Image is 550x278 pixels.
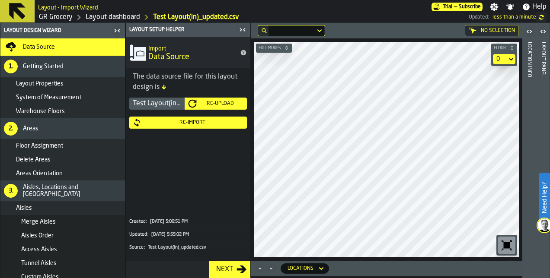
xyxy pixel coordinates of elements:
div: KeyValueItem-Source [129,241,247,254]
div: title-Data Source [126,37,250,68]
div: Layout Design Wizard [2,28,111,34]
span: Floor [492,46,508,51]
div: Next [213,264,237,275]
button: button- [491,44,517,52]
li: menu Aisles Order [0,229,125,243]
span: Aisles, Locations and [GEOGRAPHIC_DATA] [23,184,122,198]
div: KeyValueItem-Created [129,215,247,228]
span: Subscribe [459,4,481,10]
button: Minimize [266,264,276,273]
label: button-toggle-Close me [111,25,123,36]
li: menu System of Measurement [0,91,125,104]
header: Layout Design Wizard [0,23,125,38]
li: menu Layout Properties [0,77,125,91]
nav: Breadcrumb [38,12,253,22]
div: Layout Setup Helper [128,27,237,33]
h2: Sub Title [38,3,98,11]
label: button-toggle-Settings [486,3,502,11]
label: button-toggle-Open [523,25,535,40]
li: menu Floor Assignment [0,139,125,153]
li: menu Access Aisles [0,243,125,256]
div: Layout panel [540,40,546,276]
li: menu Warehouse Floors [0,104,125,118]
span: Merge Aisles [21,218,56,225]
label: button-toggle-Help [518,2,550,12]
span: : [147,232,148,237]
li: menu Delete Areas [0,153,125,167]
div: Re-Upload [197,101,243,107]
li: menu Tunnel Aisles [0,256,125,270]
a: link-to-/wh/i/e451d98b-95f6-4604-91ff-c80219f9c36d/import/layout/49c392db-bef4-4d9a-91a5-6d72910c... [153,12,239,22]
div: The data source file for this layout design is [133,72,243,92]
div: DropdownMenuValue-locations [288,265,313,272]
header: Location Info [522,23,536,278]
label: Need Help? [540,174,549,222]
label: button-toggle-Open [537,25,549,40]
button: button-Re-Import [129,117,247,129]
li: menu Areas Orientation [0,167,125,180]
li: menu Aisles [0,201,125,215]
header: Layout Setup Helper [126,23,250,37]
div: No Selection [465,25,519,36]
div: Test Layout(in)_updated.csv [129,98,185,110]
span: Layout Properties [16,80,64,87]
span: Aisles Order [21,232,54,239]
div: 3. [4,184,18,198]
button: button-Re-Upload [185,98,247,110]
div: 1. [4,60,18,73]
div: DropdownMenuValue-default-floor [493,54,515,64]
div: DropdownMenuValue-default-floor [496,56,503,63]
span: Delete Areas [16,156,51,163]
li: menu Areas [0,118,125,139]
span: [DATE] 5:55:02 PM [151,232,189,237]
span: Getting Started [23,63,64,70]
a: link-to-/wh/i/e451d98b-95f6-4604-91ff-c80219f9c36d [39,12,73,22]
a: link-to-/wh/i/e451d98b-95f6-4604-91ff-c80219f9c36d/pricing/ [432,3,483,11]
header: Layout panel [536,23,550,278]
label: button-toggle-Close me [237,25,249,35]
span: Test Layout(in)_updated.csv [148,245,206,250]
div: Created [129,219,149,224]
svg: Reset zoom and position [500,238,514,252]
button: button-Next [209,261,250,278]
button: Updated:[DATE] 5:55:02 PM [129,228,247,241]
span: Data Source [148,52,189,62]
span: : [144,245,145,250]
span: Warehouse Floors [16,108,65,115]
span: System of Measurement [16,94,81,101]
div: KeyValueItem-Updated [129,228,247,241]
span: Help [532,2,547,12]
li: menu Aisles, Locations and Bays [0,180,125,201]
div: Location Info [526,40,532,276]
span: Aisles [16,205,32,212]
div: Source [129,245,147,250]
div: 2. [4,122,18,136]
div: Re-Import [141,120,243,126]
span: [DATE] 5:00:51 PM [150,219,188,224]
span: Areas [23,125,38,132]
li: menu Getting Started [0,56,125,77]
span: Areas Orientation [16,170,63,177]
div: Menu Subscription [432,3,483,11]
div: DropdownMenuValue-locations [281,263,329,274]
span: : [146,219,147,224]
label: button-toggle-Notifications [502,3,518,11]
span: Data Source [23,44,55,51]
li: menu Merge Aisles [0,215,125,229]
div: button-toolbar-undefined [496,235,517,256]
label: button-toggle-undefined [536,12,547,22]
li: menu Data Source [0,38,125,56]
button: button- [256,44,292,52]
span: Access Aisles [21,246,57,253]
span: Trial [443,4,452,10]
button: Source:Test Layout(in)_updated.csv [129,241,247,254]
div: hide filter [262,28,267,33]
span: Edit Modes [257,46,282,51]
span: 8/29/2025, 12:01:14 PM [492,14,536,20]
a: link-to-/wh/i/e451d98b-95f6-4604-91ff-c80219f9c36d/designer [86,12,140,22]
span: Tunnel Aisles [21,260,57,267]
div: Updated [129,232,150,237]
span: Updated: [469,14,489,20]
button: Maximize [255,264,265,273]
span: — [454,4,457,10]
